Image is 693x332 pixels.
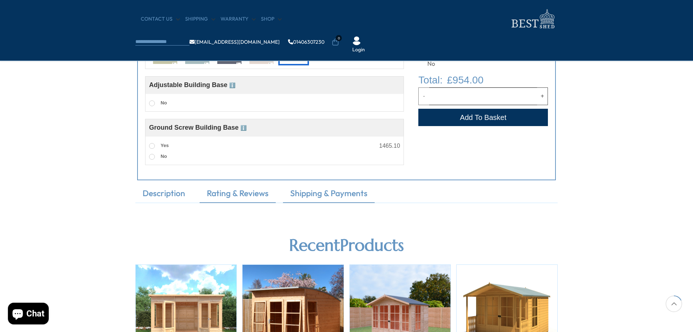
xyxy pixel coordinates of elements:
[288,39,324,44] a: 01406307230
[447,73,483,87] span: £954.00
[141,16,180,23] a: CONTACT US
[229,82,235,88] span: ℹ️
[352,46,365,53] a: Login
[261,16,282,23] a: Shop
[161,154,167,159] span: No
[336,35,342,41] span: 0
[6,303,51,326] inbox-online-store-chat: Shopify online store chat
[189,39,280,44] a: [EMAIL_ADDRESS][DOMAIN_NAME]
[427,61,472,67] div: No
[161,143,169,148] span: Yes
[185,16,215,23] a: Shipping
[149,124,247,131] span: Ground Screw Building Base
[418,87,429,105] button: Decrease quantity
[379,143,400,149] div: 1465.10
[537,87,548,105] button: Increase quantity
[135,236,558,255] h2: Recent
[352,36,361,45] img: User Icon
[240,125,247,131] span: ℹ️
[161,100,167,105] span: No
[135,187,192,203] a: Description
[429,87,537,105] input: Quantity
[149,81,235,89] span: Adjustable Building Base
[200,187,276,203] a: Rating & Reviews
[340,235,404,255] b: Products
[221,16,256,23] a: Warranty
[283,187,375,203] a: Shipping & Payments
[332,39,339,46] a: 0
[507,7,558,31] img: logo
